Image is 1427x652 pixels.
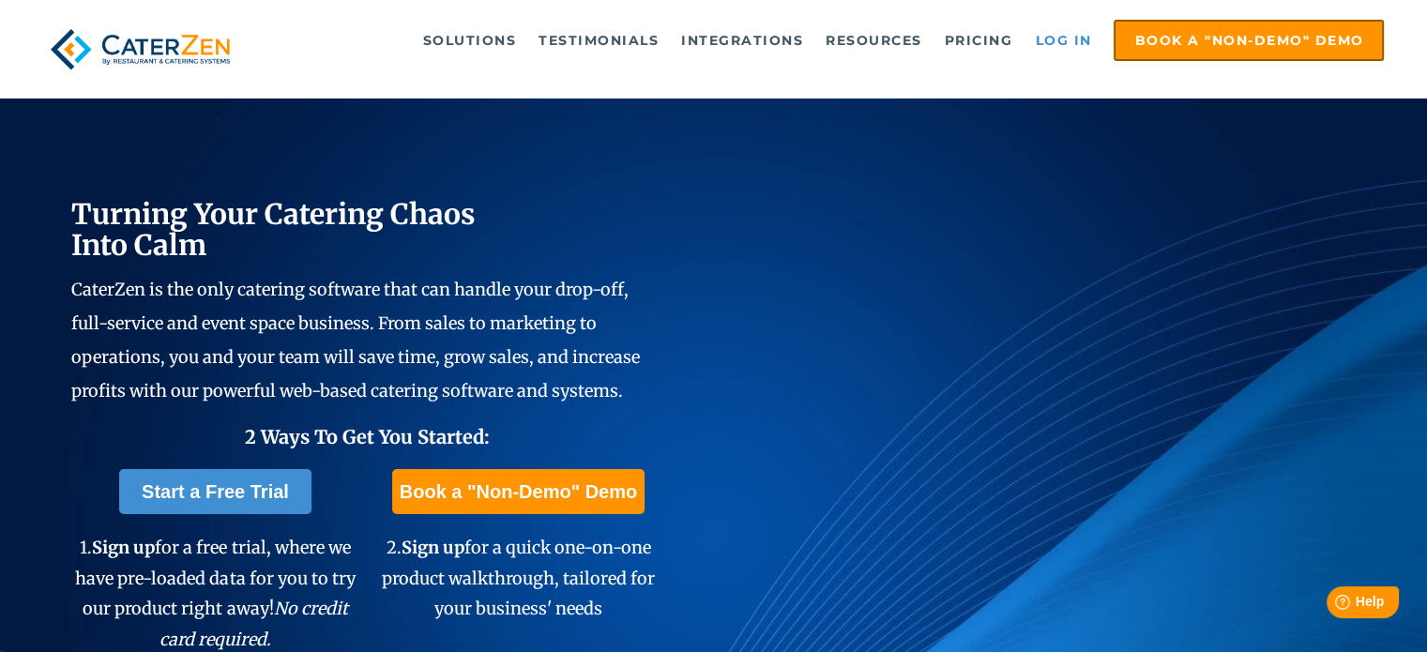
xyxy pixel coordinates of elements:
[414,22,526,59] a: Solutions
[1114,20,1384,61] a: Book a "Non-Demo" Demo
[159,598,348,649] em: No credit card required.
[272,20,1384,61] div: Navigation Menu
[1260,579,1406,631] iframe: Help widget launcher
[43,20,238,79] img: caterzen
[401,537,463,558] span: Sign up
[1025,22,1101,59] a: Log in
[92,537,155,558] span: Sign up
[71,196,476,263] span: Turning Your Catering Chaos Into Calm
[382,537,655,619] span: 2. for a quick one-on-one product walkthrough, tailored for your business' needs
[244,425,489,448] span: 2 Ways To Get You Started:
[119,469,311,514] a: Start a Free Trial
[672,22,812,59] a: Integrations
[529,22,668,59] a: Testimonials
[75,537,355,649] span: 1. for a free trial, where we have pre-loaded data for you to try our product right away!
[392,469,645,514] a: Book a "Non-Demo" Demo
[816,22,932,59] a: Resources
[71,279,640,402] span: CaterZen is the only catering software that can handle your drop-off, full-service and event spac...
[935,22,1023,59] a: Pricing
